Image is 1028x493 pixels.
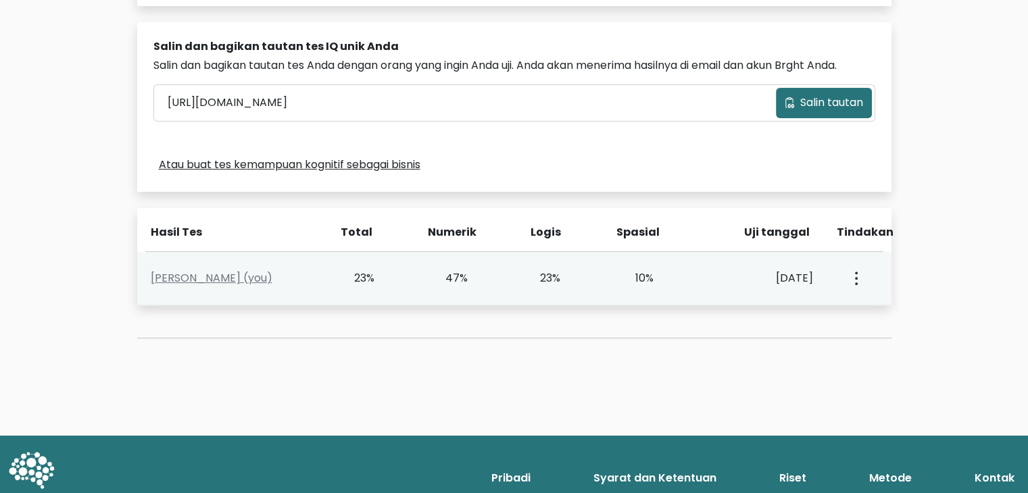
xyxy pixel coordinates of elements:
[486,465,536,492] a: Pribadi
[445,270,468,286] font: 47%
[588,465,722,492] a: Syarat dan Ketentuan
[776,88,872,118] button: Salin tautan
[744,224,810,240] font: Uji tanggal
[540,270,560,286] font: 23%
[869,470,912,486] font: Metode
[779,470,806,486] font: Riset
[800,95,863,110] font: Salin tautan
[864,465,917,492] a: Metode
[975,470,1014,486] font: Kontak
[774,465,812,492] a: Riset
[531,224,561,240] font: Logis
[341,224,372,240] font: Total
[151,270,272,286] a: [PERSON_NAME] (you)
[969,465,1020,492] a: Kontak
[153,57,837,73] font: Salin dan bagikan tautan tes Anda dengan orang yang ingin Anda uji. Anda akan menerima hasilnya d...
[428,224,476,240] font: Numerik
[159,157,420,173] a: Atau buat tes kemampuan kognitif sebagai bisnis
[159,157,420,172] font: Atau buat tes kemampuan kognitif sebagai bisnis
[151,224,202,240] font: Hasil Tes
[776,270,813,286] font: [DATE]
[153,38,399,54] font: Salin dan bagikan tautan tes IQ unik Anda
[491,470,531,486] font: Pribadi
[616,224,660,240] font: Spasial
[354,270,374,286] font: 23%
[635,270,654,286] font: 10%
[837,224,894,240] font: Tindakan
[593,470,716,486] font: Syarat dan Ketentuan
